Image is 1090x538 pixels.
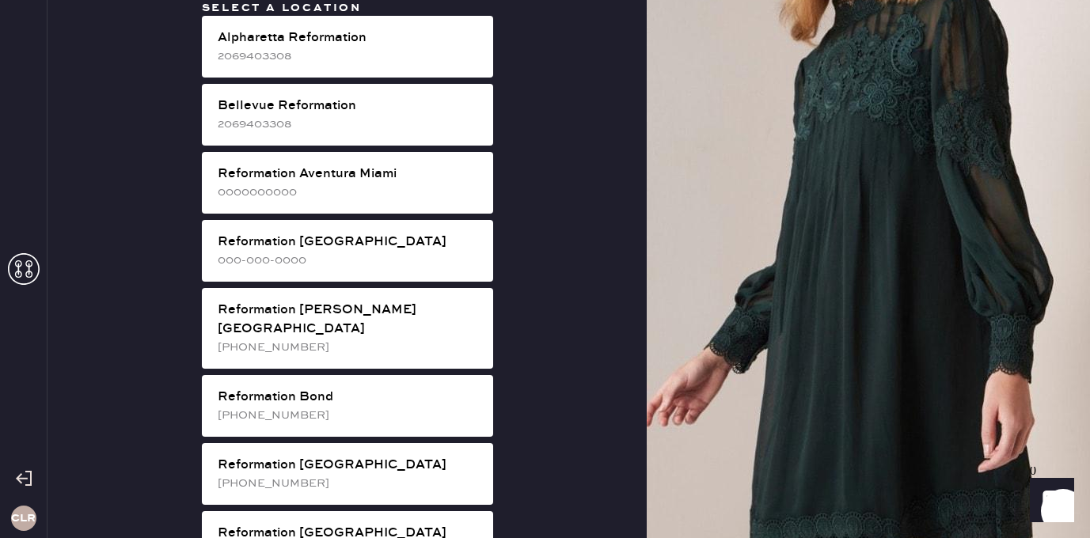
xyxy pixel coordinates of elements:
[218,252,480,269] div: 000-000-0000
[202,1,363,15] span: Select a location
[51,257,133,278] th: ID
[984,278,1036,298] td: 1
[218,28,480,47] div: Alpharetta Reformation
[133,257,984,278] th: Description
[218,165,480,184] div: Reformation Aventura Miami
[218,184,480,201] div: 0000000000
[51,176,1036,233] div: # 88849 [PERSON_NAME] [PERSON_NAME] [EMAIL_ADDRESS][DOMAIN_NAME]
[218,47,480,65] div: 2069403308
[1015,467,1083,535] iframe: Front Chat
[984,257,1036,278] th: QTY
[133,278,984,298] td: Basic Sleeveless Dress - Reformation - Briony Dress [PERSON_NAME] - Size: 0
[218,301,480,339] div: Reformation [PERSON_NAME][GEOGRAPHIC_DATA]
[51,278,133,298] td: 929961
[218,388,480,407] div: Reformation Bond
[51,96,1036,115] div: Packing list
[51,115,1036,134] div: Order # 82193
[218,233,480,252] div: Reformation [GEOGRAPHIC_DATA]
[218,475,480,492] div: [PHONE_NUMBER]
[218,339,480,356] div: [PHONE_NUMBER]
[218,407,480,424] div: [PHONE_NUMBER]
[11,513,36,524] h3: CLR
[218,456,480,475] div: Reformation [GEOGRAPHIC_DATA]
[218,97,480,116] div: Bellevue Reformation
[51,157,1036,176] div: Customer information
[218,116,480,133] div: 2069403308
